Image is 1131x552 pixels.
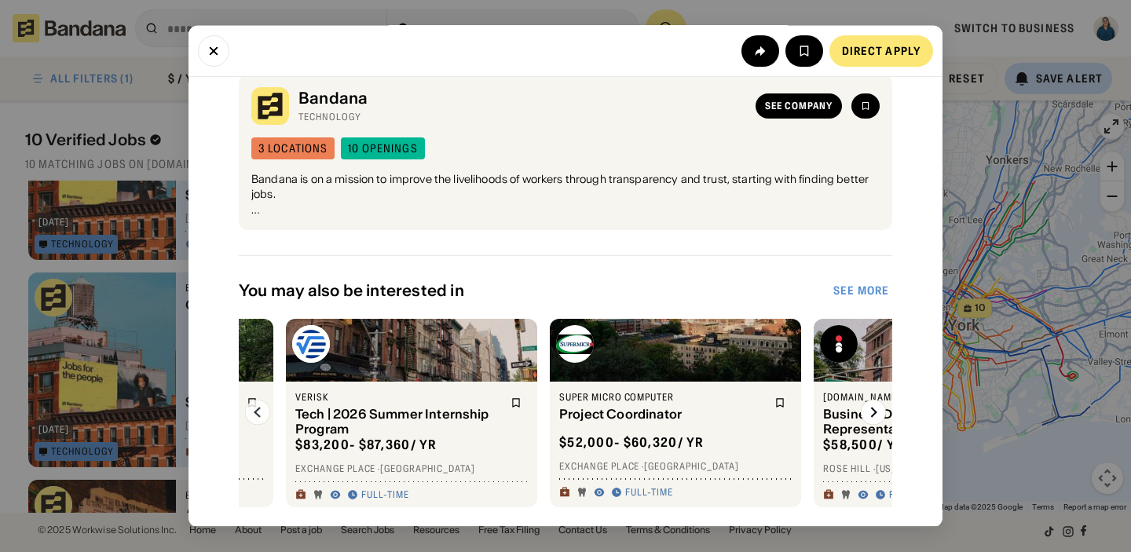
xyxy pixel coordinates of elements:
[251,87,289,125] img: Bandana logo
[295,463,528,476] div: Exchange Place · [GEOGRAPHIC_DATA]
[295,392,501,404] div: Verisk
[41,41,173,53] div: Domain: [DOMAIN_NAME]
[559,460,792,473] div: Exchange Place · [GEOGRAPHIC_DATA]
[44,25,77,38] div: v 4.0.25
[25,41,38,53] img: website_grey.svg
[198,35,229,66] button: Close
[42,91,55,104] img: tab_domain_overview_orange.svg
[861,400,886,426] img: Right Arrow
[298,89,746,108] div: Bandana
[823,463,1056,476] div: Rose Hill · [US_STATE]
[156,91,169,104] img: tab_keywords_by_traffic_grey.svg
[559,392,765,404] div: Super Micro Computer
[298,111,746,123] div: Technology
[348,143,417,154] div: 10 openings
[60,93,141,103] div: Domain Overview
[625,486,673,499] div: Full-time
[820,326,858,364] img: Impact.com logo
[833,286,889,297] div: See more
[245,400,270,426] img: Left Arrow
[556,326,594,364] img: Super Micro Computer logo
[239,282,830,301] div: You may also be interested in
[292,326,330,364] img: Verisk logo
[295,407,501,437] div: Tech | 2026 Summer Internship Program
[559,407,765,422] div: Project Coordinator
[25,25,38,38] img: logo_orange.svg
[823,392,1029,404] div: [DOMAIN_NAME]
[823,437,904,454] div: $ 58,500 / yr
[823,407,1029,437] div: Business Development Representative, Inbound
[174,93,265,103] div: Keywords by Traffic
[765,101,833,111] div: See company
[559,434,705,451] div: $ 52,000 - $60,320 / yr
[889,489,937,502] div: Full-time
[842,45,921,56] div: Direct Apply
[361,489,409,502] div: Full-time
[251,172,880,203] p: Bandana is on a mission to improve the livelihoods of workers through transparency and trust, sta...
[258,143,328,154] div: 3 locations
[295,437,437,454] div: $ 83,200 - $87,360 / yr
